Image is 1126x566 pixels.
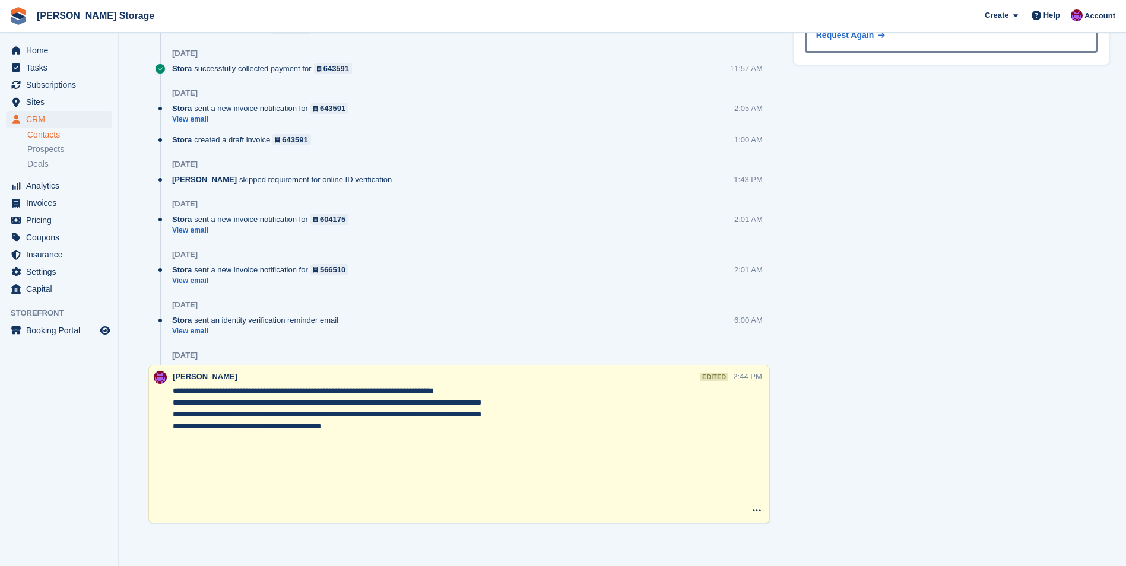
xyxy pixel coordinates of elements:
[1071,9,1083,21] img: Audra Whitelaw
[172,115,354,125] a: View email
[272,134,311,145] a: 643591
[734,134,763,145] div: 1:00 AM
[310,214,349,225] a: 604175
[730,63,763,74] div: 11:57 AM
[27,143,112,155] a: Prospects
[734,174,762,185] div: 1:43 PM
[310,264,349,275] a: 566510
[816,30,874,40] span: Request Again
[172,103,192,114] span: Stora
[172,174,237,185] span: [PERSON_NAME]
[172,134,192,145] span: Stora
[700,373,728,381] div: edited
[27,158,49,170] span: Deals
[26,42,97,59] span: Home
[26,281,97,297] span: Capital
[172,314,192,326] span: Stora
[310,103,349,114] a: 643591
[734,264,763,275] div: 2:01 AM
[320,103,345,114] div: 643591
[1043,9,1060,21] span: Help
[172,250,198,259] div: [DATE]
[6,281,112,297] a: menu
[26,59,97,76] span: Tasks
[27,144,64,155] span: Prospects
[1084,10,1115,22] span: Account
[172,160,198,169] div: [DATE]
[6,263,112,280] a: menu
[9,7,27,25] img: stora-icon-8386f47178a22dfd0bd8f6a31ec36ba5ce8667c1dd55bd0f319d3a0aa187defe.svg
[26,322,97,339] span: Booking Portal
[6,59,112,76] a: menu
[734,103,763,114] div: 2:05 AM
[6,42,112,59] a: menu
[26,77,97,93] span: Subscriptions
[6,229,112,246] a: menu
[172,134,317,145] div: created a draft invoice
[172,214,354,225] div: sent a new invoice notification for
[985,9,1008,21] span: Create
[6,77,112,93] a: menu
[320,264,345,275] div: 566510
[172,63,192,74] span: Stora
[27,129,112,141] a: Contacts
[172,214,192,225] span: Stora
[172,326,344,336] a: View email
[734,214,763,225] div: 2:01 AM
[323,63,349,74] div: 643591
[26,195,97,211] span: Invoices
[314,63,353,74] a: 643591
[26,212,97,228] span: Pricing
[98,323,112,338] a: Preview store
[816,29,885,42] a: Request Again
[6,94,112,110] a: menu
[6,195,112,211] a: menu
[172,276,354,286] a: View email
[11,307,118,319] span: Storefront
[734,314,763,326] div: 6:00 AM
[32,6,159,26] a: [PERSON_NAME] Storage
[6,177,112,194] a: menu
[26,229,97,246] span: Coupons
[26,94,97,110] span: Sites
[172,351,198,360] div: [DATE]
[172,49,198,58] div: [DATE]
[733,371,762,382] div: 2:44 PM
[172,174,398,185] div: skipped requirement for online ID verification
[6,212,112,228] a: menu
[282,134,307,145] div: 643591
[6,322,112,339] a: menu
[154,371,167,384] img: Audra Whitelaw
[173,372,237,381] span: [PERSON_NAME]
[6,246,112,263] a: menu
[172,199,198,209] div: [DATE]
[27,158,112,170] a: Deals
[172,300,198,310] div: [DATE]
[172,264,192,275] span: Stora
[320,214,345,225] div: 604175
[172,63,358,74] div: successfully collected payment for
[26,111,97,128] span: CRM
[172,264,354,275] div: sent a new invoice notification for
[26,177,97,194] span: Analytics
[26,263,97,280] span: Settings
[6,111,112,128] a: menu
[172,314,344,326] div: sent an identity verification reminder email
[26,246,97,263] span: Insurance
[172,225,354,236] a: View email
[172,103,354,114] div: sent a new invoice notification for
[172,88,198,98] div: [DATE]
